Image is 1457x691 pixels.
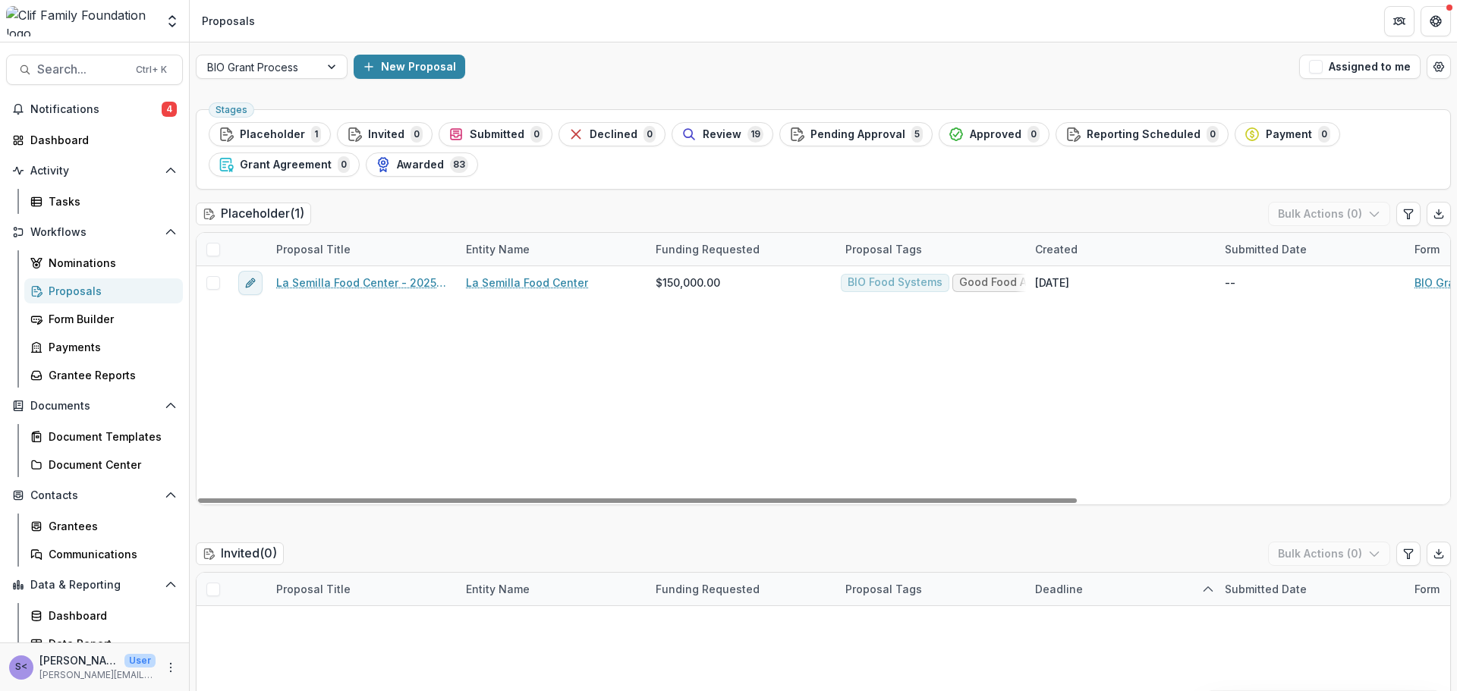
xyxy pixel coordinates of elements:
button: edit [238,271,263,295]
button: Search... [6,55,183,85]
div: Form [1405,241,1449,257]
div: Deadline [1026,573,1216,605]
button: Declined0 [559,122,666,146]
span: Data & Reporting [30,579,159,592]
button: More [162,658,180,677]
div: Proposals [202,13,255,29]
div: Form [1405,581,1449,597]
div: Entity Name [457,573,647,605]
a: Dashboard [6,127,183,152]
div: Submitted Date [1216,233,1405,265]
span: Contacts [30,489,159,502]
button: Partners [1384,6,1415,36]
div: Data Report [49,636,171,652]
div: Ctrl + K [133,61,170,78]
span: Awarded [397,159,444,171]
span: Approved [970,128,1021,141]
button: Bulk Actions (0) [1268,542,1390,566]
div: Proposal Title [267,573,457,605]
div: Proposal Tags [836,573,1026,605]
div: Grantee Reports [49,367,171,383]
span: Reporting Scheduled [1087,128,1201,141]
a: Communications [24,542,183,567]
div: Funding Requested [647,581,769,597]
span: 19 [747,126,763,143]
button: Open Data & Reporting [6,573,183,597]
div: Proposal Tags [836,233,1026,265]
div: Sarah Grady <sarah@cliffamilyfoundation.org> [15,662,27,672]
button: Open Contacts [6,483,183,507]
div: Funding Requested [647,233,836,265]
div: Funding Requested [647,573,836,605]
span: Submitted [470,128,524,141]
span: Payment [1266,128,1312,141]
div: Dashboard [49,608,171,623]
div: Proposal Tags [836,241,931,257]
span: 0 [411,126,423,143]
span: 4 [162,102,177,117]
a: La Semilla Food Center [466,275,588,291]
div: Proposal Title [267,581,360,597]
div: Proposal Title [267,241,360,257]
a: Form Builder [24,306,183,331]
span: 0 [644,126,656,143]
p: [PERSON_NAME] <[PERSON_NAME][EMAIL_ADDRESS][DOMAIN_NAME]> [39,652,118,668]
div: Created [1026,241,1087,257]
div: Deadline [1026,581,1092,597]
button: Open table manager [1427,55,1451,79]
a: Dashboard [24,603,183,628]
span: 0 [1318,126,1330,143]
button: Assigned to me [1299,55,1421,79]
button: New Proposal [354,55,465,79]
div: Submitted Date [1216,573,1405,605]
div: Funding Requested [647,241,769,257]
div: Grantees [49,518,171,534]
a: Document Center [24,452,183,477]
span: Grant Agreement [240,159,332,171]
span: 83 [450,156,468,173]
a: Data Report [24,631,183,656]
a: La Semilla Food Center - 2025 - BIO Grant Application [276,275,448,291]
a: Payments [24,335,183,360]
span: Review [703,128,741,141]
a: Grantee Reports [24,363,183,388]
button: Open Workflows [6,220,183,244]
div: Proposal Title [267,233,457,265]
a: Tasks [24,189,183,214]
button: Pending Approval5 [779,122,933,146]
span: Stages [216,105,247,115]
a: Nominations [24,250,183,275]
p: [PERSON_NAME][EMAIL_ADDRESS][DOMAIN_NAME] [39,668,156,682]
button: Export table data [1427,542,1451,566]
span: 1 [311,126,321,143]
button: Open Activity [6,159,183,183]
svg: sorted ascending [1202,583,1214,595]
div: Entity Name [457,233,647,265]
div: Communications [49,546,171,562]
a: Proposals [24,278,183,303]
button: Open Documents [6,394,183,418]
div: Submitted Date [1216,581,1316,597]
div: Proposal Tags [836,581,931,597]
span: Declined [590,128,637,141]
button: Grant Agreement0 [209,152,360,177]
button: Edit table settings [1396,202,1421,226]
button: Approved0 [939,122,1049,146]
span: 0 [1027,126,1040,143]
div: Nominations [49,255,171,271]
span: 5 [911,126,923,143]
div: [DATE] [1035,275,1069,291]
div: -- [1225,275,1235,291]
button: Placeholder1 [209,122,331,146]
button: Reporting Scheduled0 [1056,122,1229,146]
a: Document Templates [24,424,183,449]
